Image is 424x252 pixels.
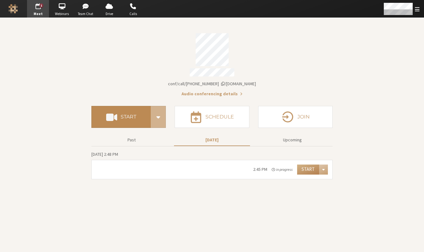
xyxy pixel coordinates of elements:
[121,114,136,119] h4: Start
[168,81,256,87] span: Copy my meeting room link
[91,29,333,97] section: Account details
[151,106,166,128] div: Start conference options
[168,81,256,87] button: Copy my meeting room linkCopy my meeting room link
[51,11,73,17] span: Webinars
[205,114,234,119] h4: Schedule
[297,114,310,119] h4: Join
[91,106,151,128] button: Start
[91,151,118,157] span: [DATE] 2:48 PM
[40,3,44,8] div: 1
[175,106,249,128] button: Schedule
[182,91,242,97] button: Audio conferencing details
[75,11,97,17] span: Team Chat
[122,11,144,17] span: Calls
[8,4,18,13] img: Iotum
[253,166,267,173] div: 2:45 PM
[174,134,250,145] button: [DATE]
[408,236,419,248] iframe: Chat
[27,11,49,17] span: Meet
[319,165,328,175] div: Open menu
[91,151,333,179] section: Today's Meetings
[98,11,120,17] span: Drive
[297,165,319,175] button: Start
[254,134,330,145] button: Upcoming
[94,134,170,145] button: Past
[272,167,293,172] em: in progress
[258,106,333,128] button: Join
